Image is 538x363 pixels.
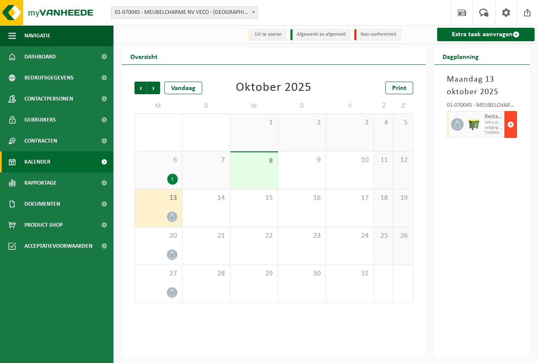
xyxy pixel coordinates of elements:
[134,98,182,114] td: M
[330,193,369,203] span: 17
[235,118,274,127] span: 1
[398,156,408,165] span: 12
[393,98,413,114] td: Z
[24,25,50,46] span: Navigatie
[24,88,73,109] span: Contactpersonen
[122,48,166,64] h2: Overzicht
[378,156,389,165] span: 11
[139,156,178,165] span: 6
[182,98,230,114] td: D
[248,29,286,40] li: Uit te voeren
[148,82,160,94] span: Volgende
[485,125,503,130] span: Lediging op vaste frequentie
[24,172,57,193] span: Rapportage
[378,118,389,127] span: 4
[330,156,369,165] span: 10
[111,6,258,19] span: 01-070045 - MEUBELCHARME NV VECO - WUUSTWEZEL
[24,215,63,236] span: Product Shop
[282,231,322,241] span: 23
[398,118,408,127] span: 5
[378,193,389,203] span: 18
[230,98,278,114] td: W
[282,118,322,127] span: 2
[235,156,274,166] span: 8
[437,28,535,41] a: Extra taak aanvragen
[139,193,178,203] span: 13
[330,118,369,127] span: 3
[398,193,408,203] span: 19
[24,151,50,172] span: Kalender
[290,29,350,40] li: Afgewerkt en afgemeld
[330,231,369,241] span: 24
[187,193,226,203] span: 14
[354,29,401,40] li: Non-conformiteit
[378,231,389,241] span: 25
[398,231,408,241] span: 26
[282,156,322,165] span: 9
[134,82,147,94] span: Vorige
[485,120,503,125] span: WB-1100-HP restafval
[24,193,60,215] span: Documenten
[278,98,326,114] td: D
[24,130,57,151] span: Contracten
[167,174,178,185] div: 1
[485,114,503,120] span: Restafval
[235,193,274,203] span: 15
[282,269,322,278] span: 30
[326,98,374,114] td: V
[434,48,487,64] h2: Dagplanning
[235,231,274,241] span: 22
[139,269,178,278] span: 27
[374,98,393,114] td: Z
[330,269,369,278] span: 31
[24,236,92,257] span: Acceptatievoorwaarden
[24,109,56,130] span: Gebruikers
[468,118,480,131] img: WB-1100-HPE-GN-50
[24,67,74,88] span: Bedrijfsgegevens
[447,103,517,111] div: 01-070045 - MEUBELCHARME NV VECO - [GEOGRAPHIC_DATA]
[236,82,311,94] div: Oktober 2025
[111,7,258,19] span: 01-070045 - MEUBELCHARME NV VECO - WUUSTWEZEL
[187,231,226,241] span: 21
[164,82,202,94] div: Vandaag
[235,269,274,278] span: 29
[24,46,56,67] span: Dashboard
[282,193,322,203] span: 16
[385,82,413,94] a: Print
[392,85,406,92] span: Print
[187,156,226,165] span: 7
[447,73,517,98] h3: Maandag 13 oktober 2025
[139,231,178,241] span: 20
[485,130,503,135] span: T250002228368
[187,269,226,278] span: 28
